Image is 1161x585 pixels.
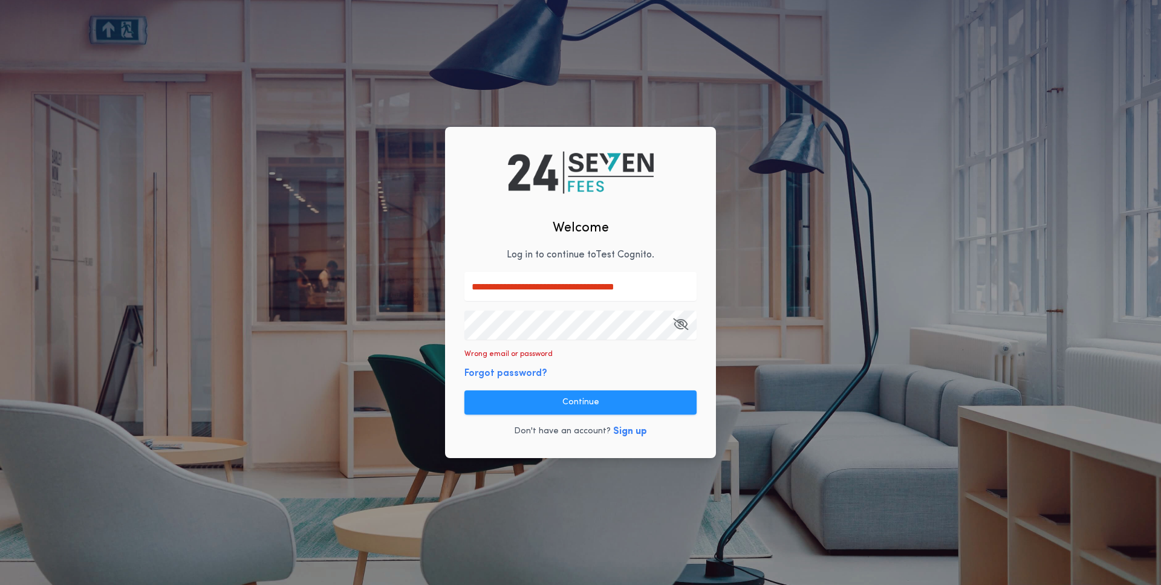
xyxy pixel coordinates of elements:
[464,349,553,359] p: Wrong email or password
[464,366,547,381] button: Forgot password?
[507,248,654,262] p: Log in to continue to Test Cognito .
[508,152,654,194] img: logo
[613,424,647,439] button: Sign up
[514,425,611,438] p: Don't have an account?
[553,218,609,238] h2: Welcome
[464,390,697,415] button: Continue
